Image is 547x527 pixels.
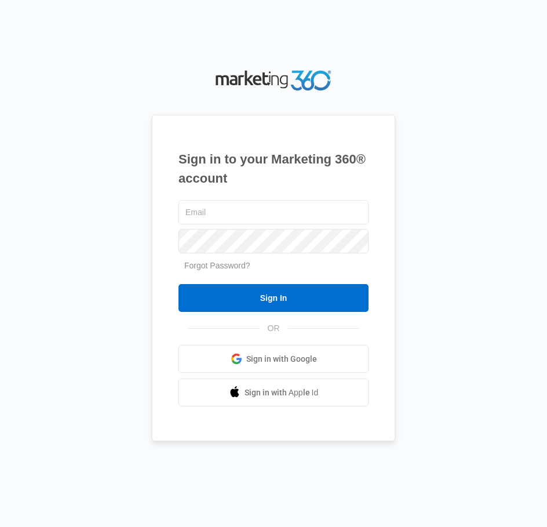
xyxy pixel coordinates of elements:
[178,284,369,312] input: Sign In
[178,200,369,224] input: Email
[178,150,369,188] h1: Sign in to your Marketing 360® account
[246,353,317,365] span: Sign in with Google
[245,387,319,399] span: Sign in with Apple Id
[260,322,288,335] span: OR
[184,261,250,270] a: Forgot Password?
[178,345,369,373] a: Sign in with Google
[178,379,369,406] a: Sign in with Apple Id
